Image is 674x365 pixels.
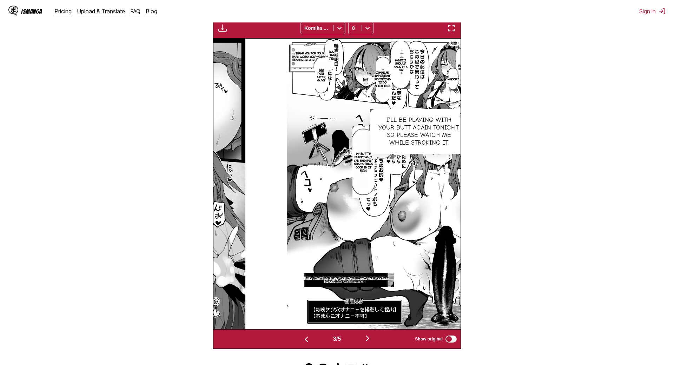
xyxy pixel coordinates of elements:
div: I'll be playing with your butt again tonight, so please watch me while stroking it. [370,109,467,153]
img: Enter fullscreen [447,24,456,32]
img: IsManga Logo [8,6,18,15]
p: I have an important recording to do after this. [373,69,392,89]
img: Sign out [659,8,666,15]
p: Maybe I should call it a day. [391,57,410,73]
img: Previous page [302,335,311,344]
img: Manga Panel [287,39,493,329]
img: Download translated images [218,24,227,32]
div: IsManga [21,8,42,15]
a: Upload & Translate [77,8,125,15]
a: Pricing [55,8,72,15]
p: So, uh... [456,62,464,72]
p: We'll continue [DATE]! [321,49,338,62]
p: Whoops [446,76,461,82]
a: FAQ [131,8,140,15]
p: Thank you for your hard work! You've been recording a lot lately. [291,50,329,63]
p: My butt's flapping... I can even put such a thick cock in it now. [352,151,375,174]
p: 【I'll take a picture of you masturbating your asshole every night and submit it.】 [298,275,394,285]
a: IsManga LogoIsManga [8,6,55,17]
button: close-tooltip [456,109,467,120]
button: Sign In [639,8,666,15]
input: Show original [445,336,457,343]
span: Show original [415,337,443,341]
a: Blog [146,8,157,15]
span: 3 / 5 [333,336,341,342]
p: See you later, guys! [315,67,328,84]
img: Next page [363,334,372,343]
